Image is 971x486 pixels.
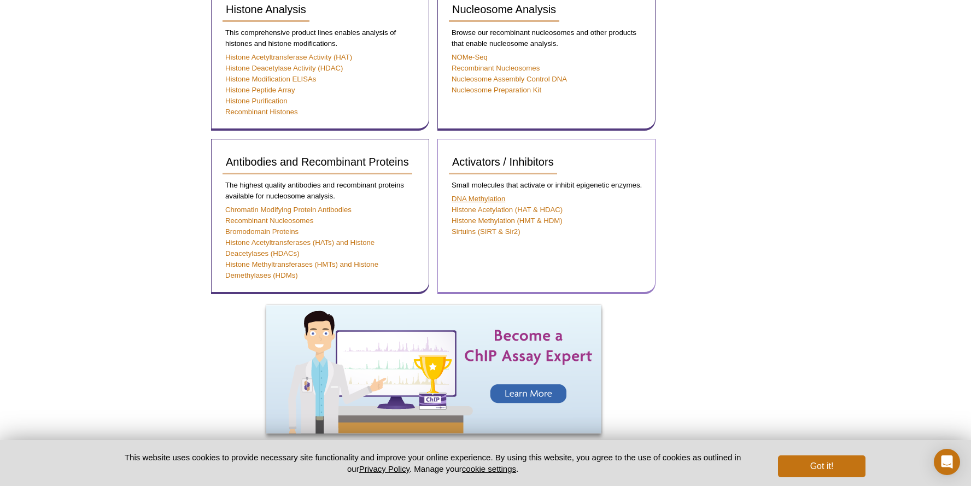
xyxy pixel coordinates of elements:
a: Histone Acetyltransferases (HATs) and Histone Deacetylases (HDACs) [225,238,375,257]
a: Activators / Inhibitors [449,150,557,174]
p: This comprehensive product lines enables analysis of histones and histone modifications. [223,27,418,49]
a: Bromodomain Proteins [225,227,299,236]
a: Histone Deacetylase Activity (HDAC) [225,64,343,72]
button: Got it! [778,455,865,477]
a: DNA Methylation [452,195,505,203]
a: Antibodies and Recombinant Proteins [223,150,412,174]
span: Nucleosome Analysis [452,3,556,15]
button: cookie settings [462,464,516,473]
p: Browse our recombinant nucleosomes and other products that enable nucleosome analysis. [449,27,644,49]
a: NOMe-Seq [452,53,488,61]
a: Histone Acetylation (HAT & HDAC) [452,206,563,214]
a: Histone Methylation (HMT & HDM) [452,216,563,225]
div: Open Intercom Messenger [934,449,960,475]
p: Small molecules that activate or inhibit epigenetic enzymes. [449,180,644,191]
a: Nucleosome Assembly Control DNA [452,75,567,83]
span: Antibodies and Recombinant Proteins [226,156,409,168]
img: Become a ChIP Assay Expert [266,305,601,434]
a: Recombinant Histones [225,108,298,116]
span: Histone Analysis [226,3,306,15]
p: The highest quality antibodies and recombinant proteins available for nucleosome analysis. [223,180,418,202]
a: Histone Acetyltransferase Activity (HAT) [225,53,352,61]
a: Privacy Policy [359,464,410,473]
a: Histone Modification ELISAs [225,75,316,83]
a: Sirtuins (SIRT & Sir2) [452,227,520,236]
a: Histone Purification [225,97,288,105]
a: Recombinant Nucleosomes [452,64,540,72]
p: This website uses cookies to provide necessary site functionality and improve your online experie... [106,452,760,475]
a: Histone Methyltransferases (HMTs) and Histone Demethylases (HDMs) [225,260,378,279]
a: Histone Peptide Array [225,86,295,94]
a: Recombinant Nucleosomes [225,216,313,225]
span: Activators / Inhibitors [452,156,554,168]
a: Nucleosome Preparation Kit [452,86,541,94]
a: Chromatin Modifying Protein Antibodies [225,206,352,214]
